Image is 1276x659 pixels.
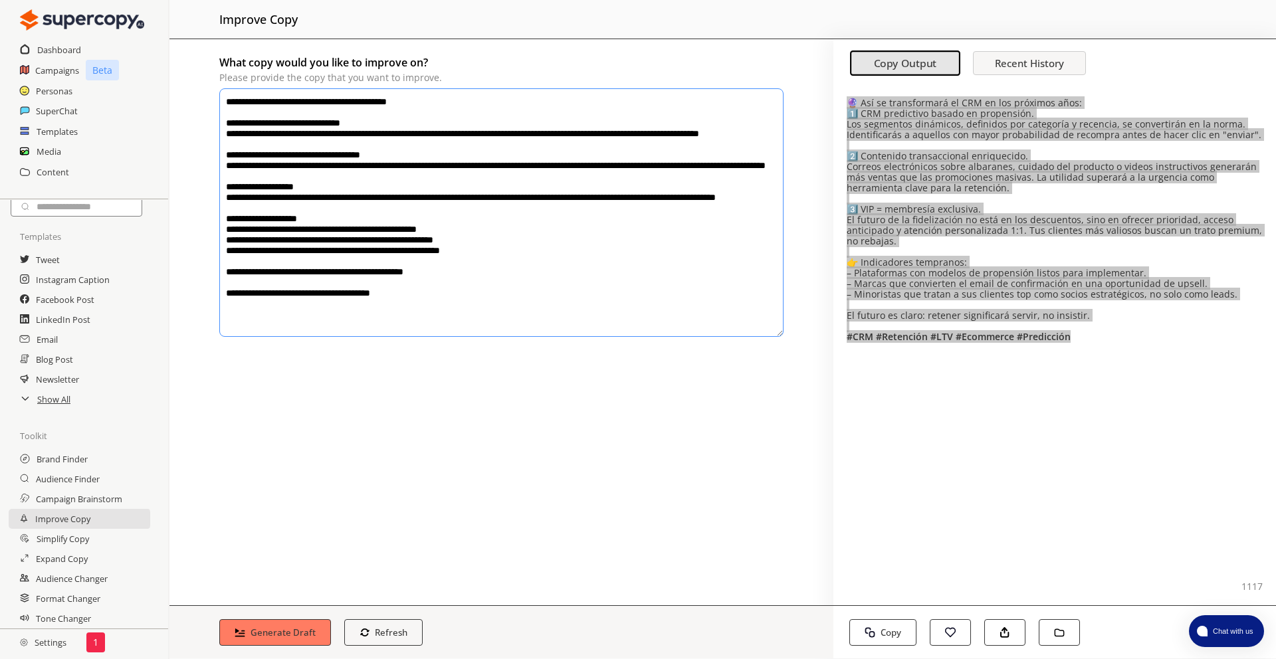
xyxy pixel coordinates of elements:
[37,449,88,469] a: Brand Finder
[36,310,90,329] a: LinkedIn Post
[36,589,100,609] a: Format Changer
[973,51,1086,75] button: Recent History
[36,270,110,290] a: Instagram Caption
[37,529,89,549] a: Simplify Copy
[1189,615,1264,647] button: atlas-launcher
[344,619,423,646] button: Refresh
[375,626,407,638] b: Refresh
[20,638,28,646] img: Close
[847,119,1263,140] p: Los segmentos dinámicos, definidos por categoría y recencia, se convertirán en la norma. Identifi...
[1208,626,1256,636] span: Chat with us
[874,56,937,70] b: Copy Output
[37,389,70,409] a: Show All
[36,569,108,589] a: Audience Changer
[93,637,98,648] p: 1
[847,278,1263,289] p: – Marcas que convierten el email de confirmación en una oportunidad de upsell.
[847,98,1263,108] p: 🔮 Así se transformará el CRM en los próximos años:
[847,268,1263,278] p: – Plataformas con modelos de propensión listos para implementar.
[35,509,90,529] a: Improve Copy
[847,108,1263,119] p: 1️⃣ CRM predictivo basado en propensión.
[847,257,1263,268] p: 👉 Indicadores tempranos:
[36,469,100,489] a: Audience Finder
[849,619,916,646] button: Copy
[995,56,1064,70] b: Recent History
[251,626,316,638] b: Generate Draft
[219,52,784,72] h2: What copy would you like to improve on?
[36,290,94,310] a: Facebook Post
[219,88,784,337] textarea: originalCopy-textarea
[36,549,88,569] a: Expand Copy
[37,122,78,141] a: Templates
[36,349,73,369] a: Blog Post
[36,609,91,628] a: Tone Changer
[847,310,1263,321] p: El futuro es claro: retener significará servir, no insistir.
[35,60,79,80] a: Campaigns
[36,81,72,101] a: Personas
[36,250,60,270] a: Tweet
[36,101,78,121] a: SuperChat
[36,489,122,509] a: Campaign Brainstorm
[37,141,61,161] a: Media
[37,40,81,60] a: Dashboard
[850,51,960,76] button: Copy Output
[847,330,1071,343] b: # CRM #Retención #LTV #Ecommerce #Predicción
[847,289,1263,300] p: – Minoristas que tratan a sus clientes top como socios estratégicos, no solo como leads.
[847,204,1263,215] p: 3️⃣ VIP = membresía exclusiva.
[1241,581,1263,592] p: 1117
[881,626,901,638] b: Copy
[219,72,784,83] p: Please provide the copy that you want to improve.
[847,161,1263,193] p: Correos electrónicos sobre albaranes, cuidado del producto o videos instructivos generarán más ve...
[847,215,1263,246] p: El futuro de la fidelización no está en los descuentos, sino en ofrecer prioridad, acceso anticip...
[219,7,298,32] h2: improve copy
[219,619,331,646] button: Generate Draft
[37,329,58,349] a: Email
[20,7,144,33] img: Close
[37,162,69,182] a: Content
[36,369,79,389] a: Newsletter
[86,60,119,80] p: Beta
[847,151,1263,161] p: 2️⃣ Contenido transaccional enriquecido.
